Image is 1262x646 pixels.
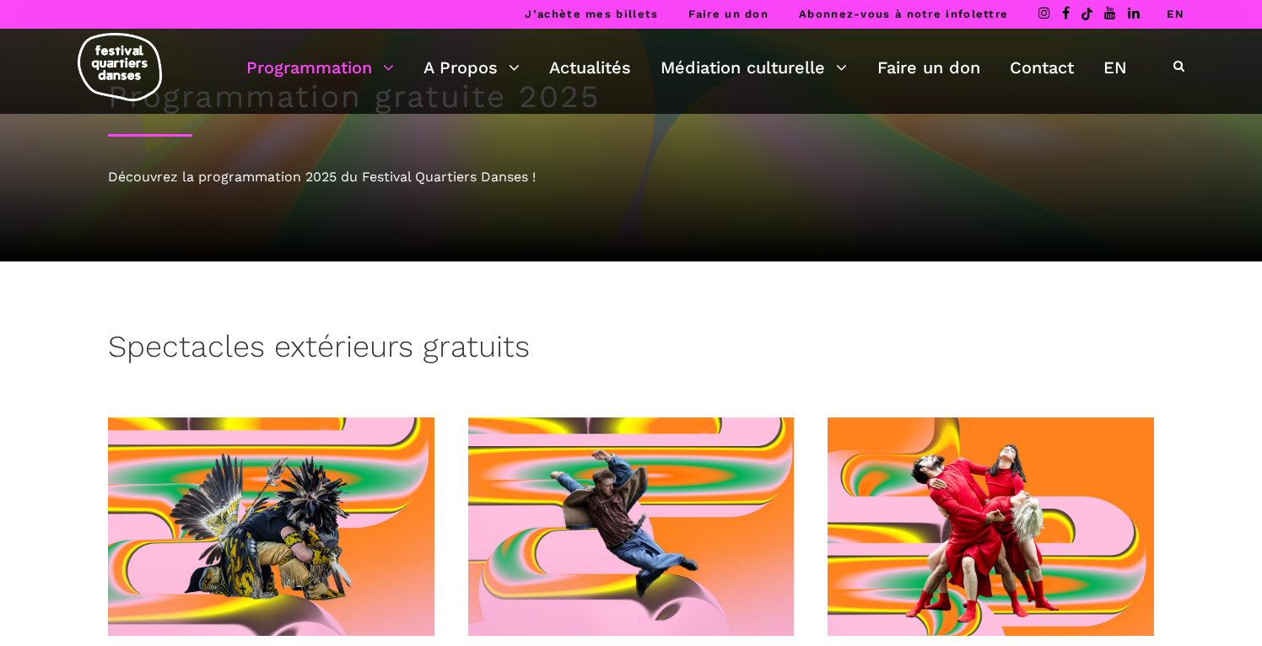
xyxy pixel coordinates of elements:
[661,53,847,82] a: Médiation culturelle
[246,53,394,82] a: Programmation
[799,8,1008,20] a: Abonnez-vous à notre infolettre
[525,8,658,20] a: J’achète mes billets
[78,33,162,101] img: logo-fqd-med
[1167,8,1184,20] a: EN
[1010,53,1074,82] a: Contact
[108,329,530,371] h3: Spectacles extérieurs gratuits
[549,53,631,82] a: Actualités
[423,53,520,82] a: A Propos
[108,166,1154,188] div: Découvrez la programmation 2025 du Festival Quartiers Danses !
[877,53,980,82] a: Faire un don
[688,8,769,20] a: Faire un don
[1103,53,1127,82] a: EN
